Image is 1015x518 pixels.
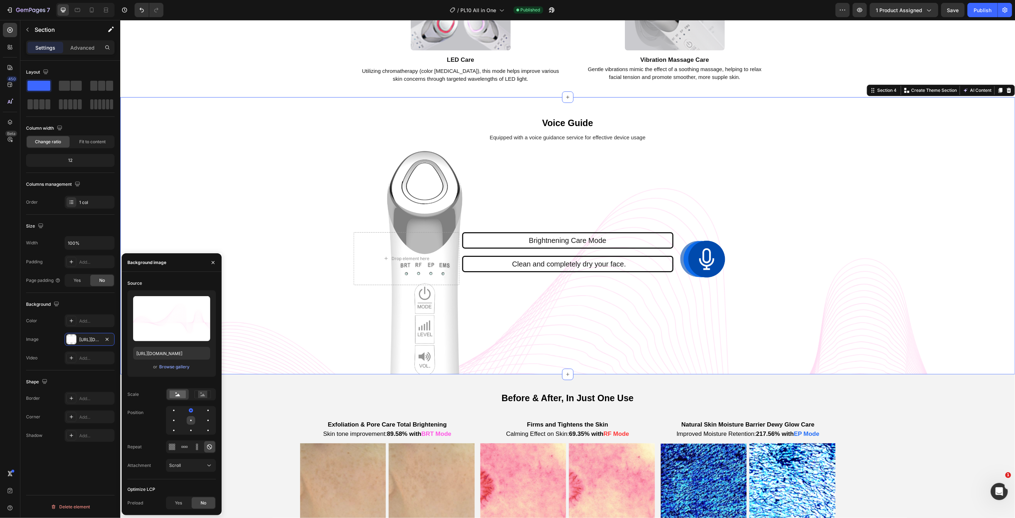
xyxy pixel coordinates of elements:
[1005,472,1011,478] span: 1
[369,114,525,120] span: Equipped with a voice guidance service for effective device usage
[241,47,440,63] p: Utilizing chromatherapy (color [MEDICAL_DATA]), this mode helps improve various skin concerns thr...
[51,503,90,511] div: Delete element
[26,336,39,343] div: Image
[99,277,105,284] span: No
[267,410,301,417] strong: 89.58% with
[352,238,546,250] p: Clean and completely dry your face.
[360,423,446,509] img: gempages_574936279884498032-948fcc7d-44b8-4b1f-a7c1-c55df11fe9ed.png
[636,410,674,417] strong: 217.56% with
[127,280,142,287] div: Source
[409,216,486,224] span: Brightnening Care Mode
[561,401,694,408] strong: Natural Skin Moisture Barrier Dewy Glow Care
[629,423,715,509] img: gempages_574936279884498032-93418625-b70d-472c-a95c-a593526ead36.png
[180,372,715,385] h2: Before & After, In Just One Use
[791,67,837,74] p: Create Theme Section
[175,500,182,506] span: Yes
[35,25,93,34] p: Section
[79,259,113,265] div: Add...
[127,462,151,469] div: Attachment
[26,180,82,189] div: Columns management
[70,44,95,51] p: Advanced
[407,401,488,408] strong: Firms and Tightens the Skin
[556,212,609,265] img: gempages_574936279884498032-c6c75f15-7e3f-4879-bffa-a0424d474f7e.png
[26,124,64,133] div: Column width
[674,410,699,417] strong: EP Mode
[5,131,17,136] div: Beta
[26,240,38,246] div: Width
[127,259,166,266] div: Background image
[65,236,114,249] input: Auto
[449,423,535,509] img: gempages_574936279884498032-f716f33b-3eaf-43af-9edb-2b3f0cfb8630.png
[169,463,181,468] span: Scroll
[26,259,42,265] div: Padding
[135,3,163,17] div: Undo/Redo
[26,68,50,77] div: Layout
[133,347,210,360] input: https://example.com/image.jpg
[26,199,38,205] div: Order
[26,501,115,513] button: Delete element
[47,6,50,14] p: 7
[79,199,113,206] div: 1 col
[79,395,113,402] div: Add...
[26,355,37,361] div: Video
[947,7,959,13] span: Save
[127,409,143,416] div: Position
[756,67,778,74] div: Section 4
[120,20,1015,518] iframe: Design area
[974,6,991,14] div: Publish
[127,486,155,493] div: Optimize LCP
[968,3,998,17] button: Publish
[26,277,61,284] div: Page padding
[483,410,509,417] strong: RF Mode
[133,296,210,341] img: preview-image
[466,45,643,61] p: Gentle vibrations mimic the effect of a soothing massage, helping to relax facial tension and pro...
[208,401,327,408] strong: Exfoliation & Pore Care Total Brightening
[79,355,113,362] div: Add...
[458,6,459,14] span: /
[521,7,540,13] span: Published
[79,414,113,420] div: Add...
[991,483,1008,500] iframe: Intercom live chat
[870,3,938,17] button: 1 product assigned
[272,236,309,241] div: Drop element here
[26,414,40,420] div: Corner
[79,337,100,343] div: [URL][DOMAIN_NAME]
[127,391,139,398] div: Scale
[201,500,206,506] span: No
[79,139,106,145] span: Fit to content
[180,423,266,509] img: gempages_574936279884498032-980adeca-e3a9-4eac-89c7-4d6b0af6a9c0.png
[127,444,142,450] div: Repeat
[449,410,483,417] strong: 69.35% with
[79,433,113,439] div: Add...
[556,410,674,417] span: Improved Moisture Retention:
[540,424,626,510] img: gempages_574936279884498032-5f1bb962-8681-4c03-9c2a-071c1aee4ab3.png
[466,36,643,44] p: Vibration Massage Care
[26,395,40,402] div: Border
[7,76,17,82] div: 450
[26,377,49,387] div: Shape
[3,3,53,17] button: 7
[35,44,55,51] p: Settings
[159,363,190,370] button: Browse gallery
[386,410,483,417] span: Calming Effect on Skin:
[268,423,354,509] img: gempages_574936279884498032-25171359-b096-4a38-b3c5-c98bee2e5c5e.png
[26,221,45,231] div: Size
[26,432,42,439] div: Shadow
[941,3,965,17] button: Save
[26,300,61,309] div: Background
[26,318,37,324] div: Color
[203,410,301,417] span: Skin tone improvement:
[301,410,331,417] strong: BRT Mode
[461,6,496,14] span: PL10 All in One
[241,36,440,44] p: LED Care
[166,459,216,472] button: Scroll
[841,66,873,75] button: AI Content
[79,318,113,324] div: Add...
[153,363,157,371] span: or
[27,155,113,165] div: 12
[74,277,81,284] span: Yes
[35,139,61,145] span: Change ratio
[876,6,922,14] span: 1 product assigned
[422,98,473,108] strong: Voice Guide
